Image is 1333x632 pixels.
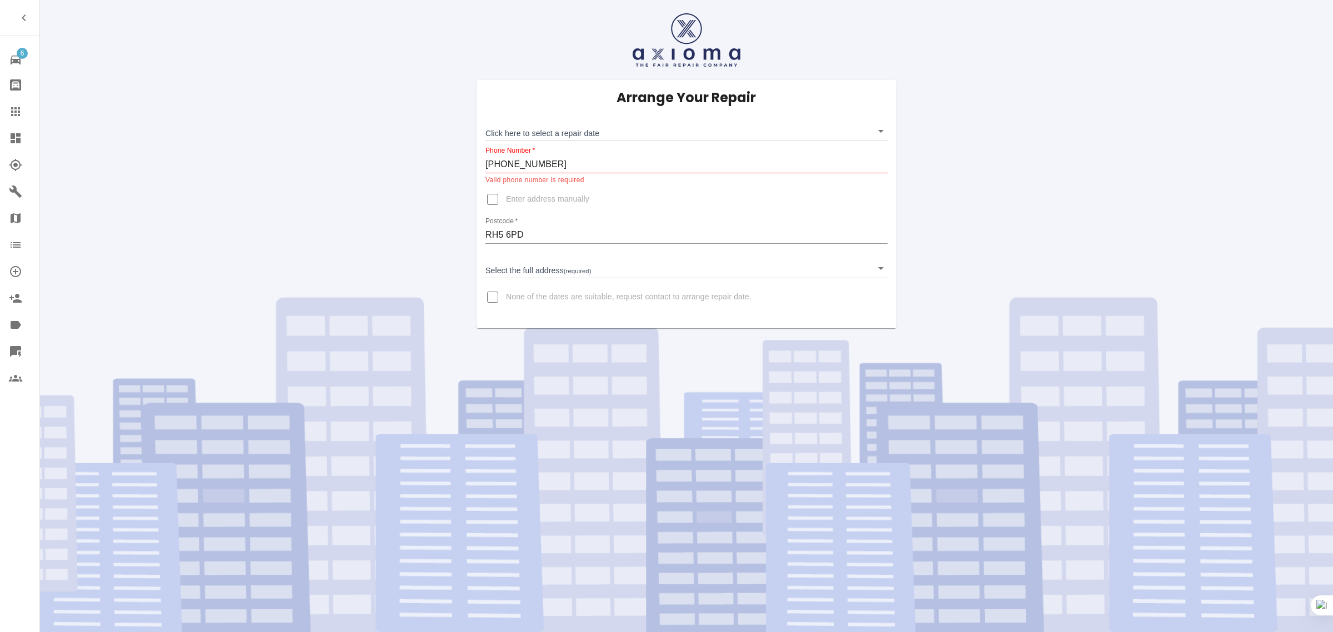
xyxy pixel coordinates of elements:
[485,217,518,226] label: Postcode
[506,194,589,205] span: Enter address manually
[485,175,888,186] p: Valid phone number is required
[633,13,740,67] img: axioma
[506,292,751,303] span: None of the dates are suitable, request contact to arrange repair date.
[485,146,535,156] label: Phone Number
[617,89,756,107] h5: Arrange Your Repair
[17,48,28,59] span: 6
